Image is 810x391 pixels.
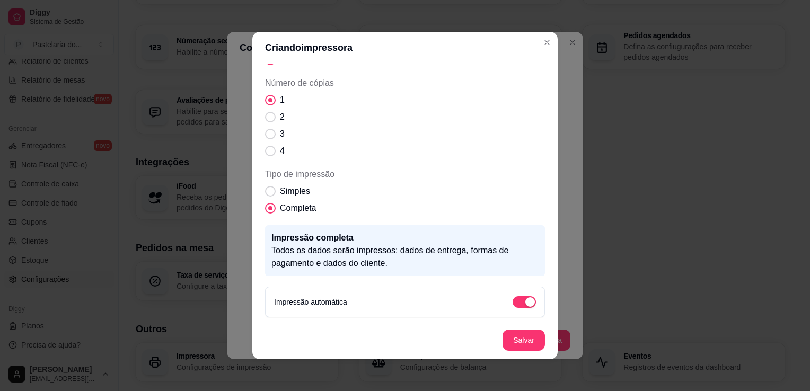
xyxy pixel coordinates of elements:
[280,185,310,198] span: Simples
[280,202,316,215] span: Completa
[503,330,545,351] button: Salvar
[265,168,545,215] div: Tipo de impressão
[280,111,285,123] span: 2
[274,298,347,306] label: Impressão automática
[271,244,539,270] p: Todos os dados serão impressos: dados de entrega, formas de pagamento e dados do cliente.
[265,168,545,181] span: Tipo de impressão
[539,34,556,51] button: Close
[265,77,545,90] span: Número de cópias
[271,232,539,244] p: Impressão completa
[280,145,285,157] span: 4
[265,77,545,157] div: Número de cópias
[265,20,545,66] div: Tamanho do papel
[280,94,285,106] span: 1
[280,128,285,140] span: 3
[252,32,558,64] header: Criando impressora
